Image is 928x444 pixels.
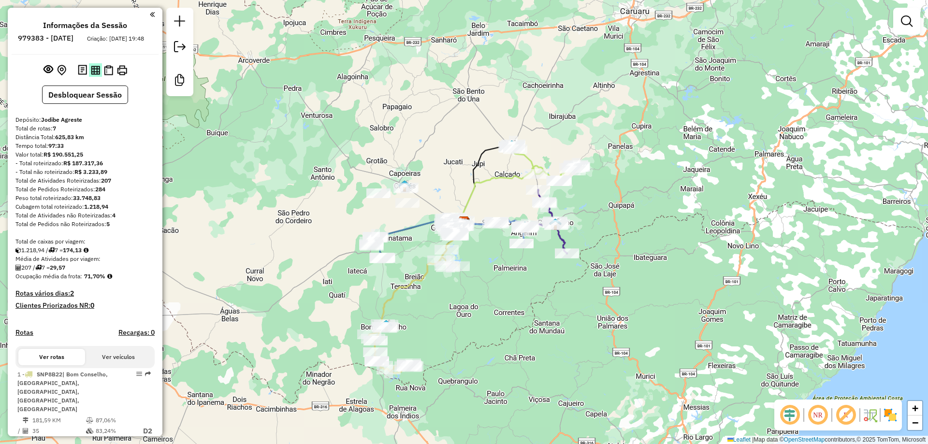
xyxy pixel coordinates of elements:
[37,371,62,378] span: SNP8B22
[41,116,82,123] strong: Jodibe Agreste
[15,220,155,229] div: Total de Pedidos não Roteirizados:
[15,272,82,280] span: Ocupação média da frota:
[74,168,107,175] strong: R$ 3.233,89
[897,12,916,31] a: Exibir filtros
[95,425,134,437] td: 83,24%
[85,349,152,365] button: Ver veículos
[23,417,29,423] i: Distância Total
[519,221,531,233] img: ANGELIM
[73,194,101,201] strong: 33.748,83
[862,407,878,423] img: Fluxo de ruas
[90,301,94,310] strong: 0
[727,436,751,443] a: Leaflet
[43,21,127,30] h4: Informações da Sessão
[15,115,155,124] div: Depósito:
[89,63,102,76] button: Visualizar relatório de Roteirização
[17,371,108,413] span: | Bom Conselho, [GEOGRAPHIC_DATA], [GEOGRAPHIC_DATA], [GEOGRAPHIC_DATA], [GEOGRAPHIC_DATA]
[63,246,82,254] strong: 174,13
[380,319,392,332] img: BOM CONSELHO
[55,133,84,141] strong: 625,83 km
[84,272,105,280] strong: 71,70%
[15,211,155,220] div: Total de Atividades não Roteirizadas:
[170,12,189,33] a: Nova sessão e pesquisa
[76,63,89,78] button: Logs desbloquear sessão
[112,212,116,219] strong: 4
[15,247,21,253] i: Cubagem total roteirizado
[136,371,142,377] em: Opções
[23,428,29,434] i: Total de Atividades
[15,246,155,255] div: 1.218,94 / 7 =
[778,403,801,427] span: Ocultar deslocamento
[15,255,155,263] div: Média de Atividades por viagem:
[15,194,155,202] div: Peso total roteirizado:
[15,202,155,211] div: Cubagem total roteirizado:
[145,371,151,377] em: Rota exportada
[170,37,189,59] a: Exportar sessão
[834,403,857,427] span: Exibir rótulo
[398,180,411,192] img: CAETÉS
[43,151,83,158] strong: R$ 190.551,25
[393,184,418,193] div: Atividade não roteirizada - MERCAD N SRA APARECI
[86,417,93,423] i: % de utilização do peso
[725,436,928,444] div: Map data © contributors,© 2025 TomTom, Microsoft
[50,264,65,271] strong: 29,57
[15,142,155,150] div: Tempo total:
[15,263,155,272] div: 207 / 7 =
[63,159,103,167] strong: R$ 187.317,36
[908,415,922,430] a: Zoom out
[15,265,21,271] i: Total de Atividades
[549,218,562,230] img: CANHOTINHO
[95,415,134,425] td: 87,06%
[15,168,155,176] div: - Total não roteirizado:
[17,371,108,413] span: 1 -
[15,329,33,337] a: Rotas
[15,133,155,142] div: Distância Total:
[908,401,922,415] a: Zoom in
[86,428,93,434] i: % de utilização da cubagem
[18,349,85,365] button: Ver rotas
[35,265,42,271] i: Total de rotas
[106,220,110,228] strong: 5
[15,289,155,298] h4: Rotas vários dias:
[15,237,155,246] div: Total de caixas por viagem:
[118,329,155,337] h4: Recargas: 0
[83,34,148,43] div: Criação: [DATE] 19:48
[53,125,56,132] strong: 7
[150,9,155,20] a: Clique aqui para minimizar o painel
[32,425,86,437] td: 35
[17,425,22,437] td: /
[15,176,155,185] div: Total de Atividades Roteirizadas:
[101,177,111,184] strong: 207
[70,289,74,298] strong: 2
[506,140,518,152] img: LAJEDO
[84,247,88,253] i: Meta Caixas/viagem: 1,00 Diferença: 173,13
[107,273,112,279] em: Média calculada utilizando a maior ocupação (%Peso ou %Cubagem) de cada rota da sessão. Rotas cro...
[84,203,108,210] strong: 1.218,94
[115,63,129,77] button: Imprimir Rotas
[15,185,155,194] div: Total de Pedidos Roteirizados:
[55,63,68,78] button: Centralizar mapa no depósito ou ponto de apoio
[912,402,918,414] span: +
[784,436,825,443] a: OpenStreetMap
[458,216,470,229] img: Jodibe Agreste
[752,436,754,443] span: |
[883,407,898,423] img: Exibir/Ocultar setores
[366,188,391,198] div: Atividade não roteirizada - MERCADINHO SAO LUIZ
[806,403,829,427] span: Ocultar NR
[15,159,155,168] div: - Total roteirizado:
[395,198,420,208] div: Atividade não roteirizada - EMPORIO SIQUEIRA
[48,247,55,253] i: Total de rotas
[15,124,155,133] div: Total de rotas:
[102,63,115,77] button: Visualizar Romaneio
[95,186,105,193] strong: 284
[18,34,73,43] h6: 979383 - [DATE]
[42,86,128,104] button: Desbloquear Sessão
[912,416,918,429] span: −
[15,301,155,310] h4: Clientes Priorizados NR:
[394,183,419,192] div: Atividade não roteirizada - PANIFIC PETROLINA
[48,142,64,149] strong: 97:33
[170,71,189,92] a: Criar modelo
[42,62,55,78] button: Exibir sessão original
[32,415,86,425] td: 181,59 KM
